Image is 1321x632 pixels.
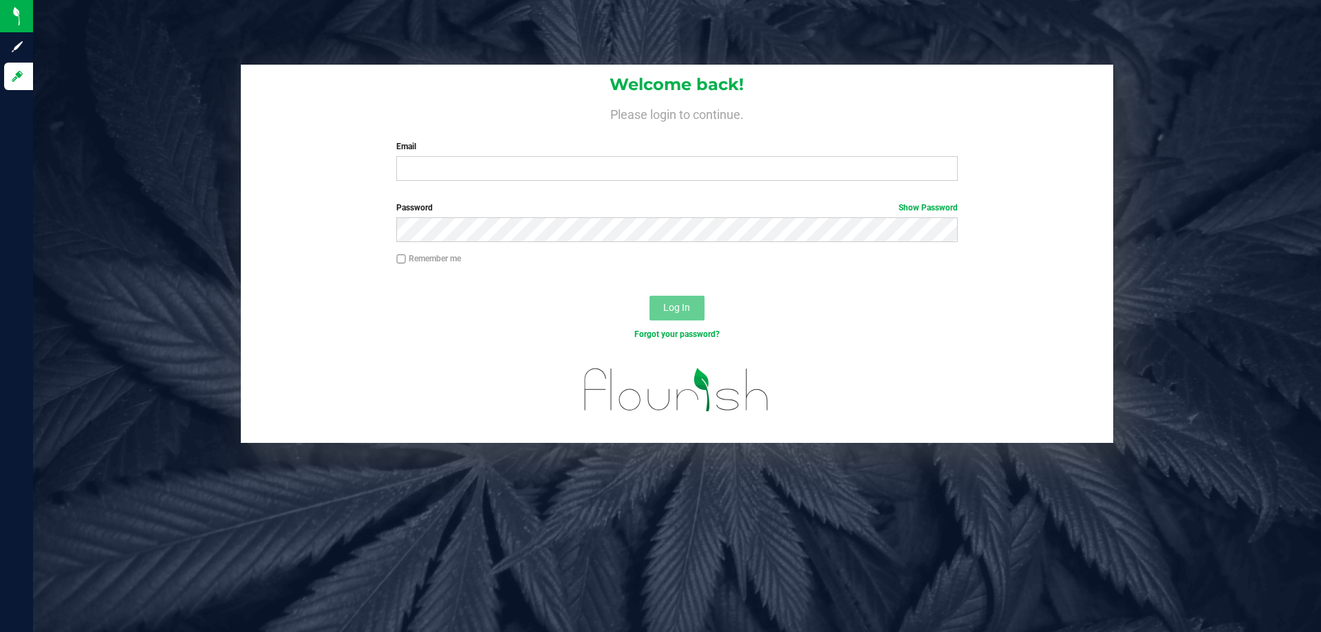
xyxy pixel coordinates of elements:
[241,76,1113,94] h1: Welcome back!
[10,69,24,83] inline-svg: Log in
[649,296,705,320] button: Log In
[568,355,786,425] img: flourish_logo.svg
[396,203,433,213] span: Password
[10,40,24,54] inline-svg: Sign up
[396,140,957,153] label: Email
[241,105,1113,121] h4: Please login to continue.
[663,302,690,313] span: Log In
[396,254,406,264] input: Remember me
[634,329,720,339] a: Forgot your password?
[396,252,461,265] label: Remember me
[899,203,958,213] a: Show Password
